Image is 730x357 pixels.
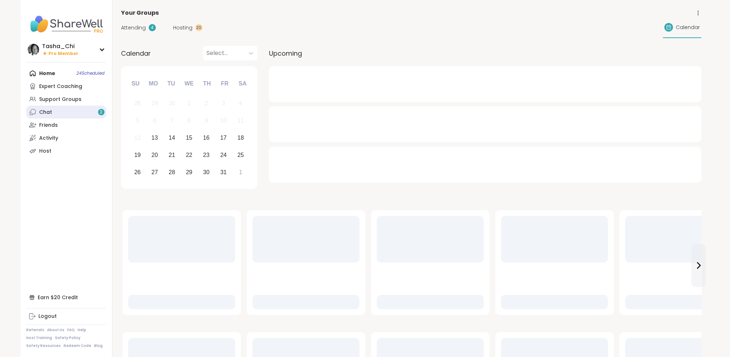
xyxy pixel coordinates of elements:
div: 28 [134,98,141,108]
div: 3 [222,98,225,108]
a: Host Training [26,335,52,340]
div: 20 [195,24,203,31]
div: 4 [239,98,242,108]
a: Logout [26,310,106,323]
div: Not available Tuesday, October 7th, 2025 [164,113,180,129]
a: Referrals [26,328,44,333]
div: Not available Sunday, October 12th, 2025 [130,130,145,146]
div: 1 [239,167,242,177]
div: 31 [220,167,227,177]
span: Attending [121,24,146,32]
a: Support Groups [26,93,106,106]
div: Not available Saturday, October 4th, 2025 [233,96,248,111]
div: 4 [149,24,156,31]
a: Expert Coaching [26,80,106,93]
div: month 2025-10 [129,95,249,181]
div: Choose Wednesday, October 15th, 2025 [181,130,197,146]
span: 2 [100,109,102,115]
a: Chat2 [26,106,106,119]
div: Not available Friday, October 3rd, 2025 [216,96,231,111]
div: 26 [134,167,141,177]
div: Earn $20 Credit [26,291,106,304]
div: Fr [217,76,233,92]
div: Choose Saturday, October 18th, 2025 [233,130,248,146]
div: Choose Friday, October 17th, 2025 [216,130,231,146]
div: Tu [163,76,179,92]
div: 13 [152,133,158,143]
div: Not available Monday, September 29th, 2025 [147,96,162,111]
a: Redeem Code [64,343,91,348]
div: Not available Monday, October 6th, 2025 [147,113,162,129]
div: Choose Tuesday, October 21st, 2025 [164,147,180,163]
div: 16 [203,133,210,143]
div: Friends [39,122,58,129]
div: 28 [169,167,175,177]
div: Choose Wednesday, October 29th, 2025 [181,164,197,180]
a: About Us [47,328,64,333]
div: Host [39,148,51,155]
div: Expert Coaching [39,83,82,90]
div: 9 [205,116,208,125]
div: 1 [187,98,191,108]
span: Calendar [676,24,700,31]
div: 24 [220,150,227,160]
div: Choose Wednesday, October 22nd, 2025 [181,147,197,163]
div: Mo [145,76,161,92]
div: 14 [169,133,175,143]
div: 19 [134,150,141,160]
div: Sa [234,76,250,92]
div: Su [127,76,143,92]
a: Friends [26,119,106,131]
div: Choose Friday, October 31st, 2025 [216,164,231,180]
img: ShareWell Nav Logo [26,11,106,37]
a: Safety Policy [55,335,80,340]
img: Tasha_Chi [28,44,39,55]
a: Help [78,328,86,333]
a: Blog [94,343,103,348]
span: Calendar [121,48,151,58]
div: 7 [170,116,173,125]
div: Choose Saturday, October 25th, 2025 [233,147,248,163]
a: Host [26,144,106,157]
div: 30 [203,167,210,177]
div: 11 [237,116,244,125]
span: Hosting [173,24,192,32]
div: Not available Wednesday, October 1st, 2025 [181,96,197,111]
div: 23 [203,150,210,160]
a: FAQ [67,328,75,333]
div: 17 [220,133,227,143]
span: Upcoming [269,48,302,58]
div: Not available Wednesday, October 8th, 2025 [181,113,197,129]
div: Th [199,76,215,92]
div: Choose Tuesday, October 14th, 2025 [164,130,180,146]
div: Logout [38,313,57,320]
div: Choose Saturday, November 1st, 2025 [233,164,248,180]
div: 18 [237,133,244,143]
div: Choose Friday, October 24th, 2025 [216,147,231,163]
div: 2 [205,98,208,108]
div: Not available Sunday, October 5th, 2025 [130,113,145,129]
div: Not available Friday, October 10th, 2025 [216,113,231,129]
div: Activity [39,135,58,142]
div: Not available Saturday, October 11th, 2025 [233,113,248,129]
div: 27 [152,167,158,177]
div: 25 [237,150,244,160]
div: Choose Thursday, October 16th, 2025 [199,130,214,146]
a: Safety Resources [26,343,61,348]
div: Support Groups [39,96,82,103]
div: Not available Thursday, October 9th, 2025 [199,113,214,129]
div: Choose Thursday, October 30th, 2025 [199,164,214,180]
div: Tasha_Chi [42,42,78,50]
div: 21 [169,150,175,160]
div: 30 [169,98,175,108]
div: 29 [186,167,192,177]
div: 5 [136,116,139,125]
span: Your Groups [121,9,159,17]
div: Choose Monday, October 13th, 2025 [147,130,162,146]
div: 8 [187,116,191,125]
div: 22 [186,150,192,160]
div: Choose Tuesday, October 28th, 2025 [164,164,180,180]
div: Choose Thursday, October 23rd, 2025 [199,147,214,163]
div: 12 [134,133,141,143]
div: Choose Monday, October 20th, 2025 [147,147,162,163]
